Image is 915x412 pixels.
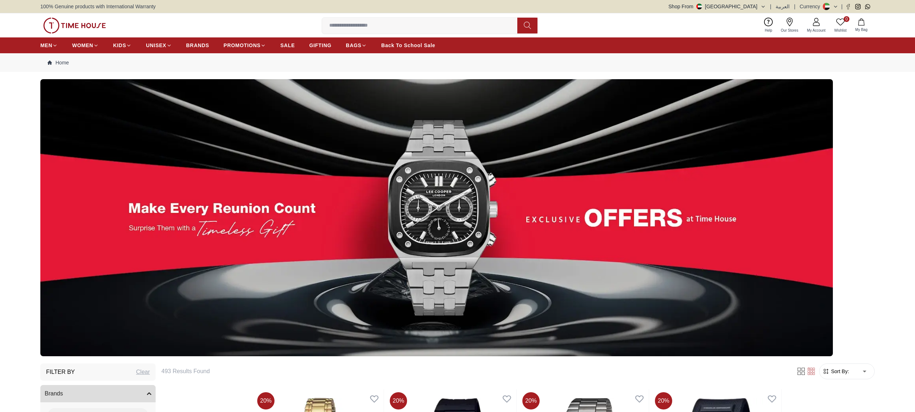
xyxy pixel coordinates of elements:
[40,79,833,356] img: ...
[822,368,849,375] button: Sort By:
[346,42,361,49] span: BAGS
[136,368,150,376] div: Clear
[43,18,106,33] img: ...
[186,39,209,52] a: BRANDS
[841,3,843,10] span: |
[280,42,295,49] span: SALE
[113,39,131,52] a: KIDS
[855,4,861,9] a: Instagram
[760,16,777,35] a: Help
[762,28,775,33] span: Help
[777,16,803,35] a: Our Stores
[40,42,52,49] span: MEN
[48,59,69,66] a: Home
[72,39,99,52] a: WOMEN
[696,4,702,9] img: United Arab Emirates
[40,53,875,72] nav: Breadcrumb
[224,39,266,52] a: PROMOTIONS
[146,42,166,49] span: UNISEX
[309,39,331,52] a: GIFTING
[830,16,851,35] a: 0Wishlist
[40,3,156,10] span: 100% Genuine products with International Warranty
[161,367,787,376] h6: 493 Results Found
[45,389,63,398] span: Brands
[40,385,156,402] button: Brands
[852,27,870,32] span: My Bag
[40,39,58,52] a: MEN
[186,42,209,49] span: BRANDS
[831,28,849,33] span: Wishlist
[865,4,870,9] a: Whatsapp
[776,3,790,10] button: العربية
[381,39,435,52] a: Back To School Sale
[778,28,801,33] span: Our Stores
[845,4,851,9] a: Facebook
[794,3,795,10] span: |
[46,368,75,376] h3: Filter By
[844,16,849,22] span: 0
[655,392,672,409] span: 20 %
[280,39,295,52] a: SALE
[851,17,872,34] button: My Bag
[800,3,823,10] div: Currency
[381,42,435,49] span: Back To School Sale
[770,3,772,10] span: |
[224,42,261,49] span: PROMOTIONS
[113,42,126,49] span: KIDS
[390,392,407,409] span: 20 %
[804,28,829,33] span: My Account
[309,42,331,49] span: GIFTING
[669,3,766,10] button: Shop From[GEOGRAPHIC_DATA]
[346,39,367,52] a: BAGS
[522,392,540,409] span: 20 %
[257,392,274,409] span: 20 %
[146,39,171,52] a: UNISEX
[72,42,93,49] span: WOMEN
[830,368,849,375] span: Sort By:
